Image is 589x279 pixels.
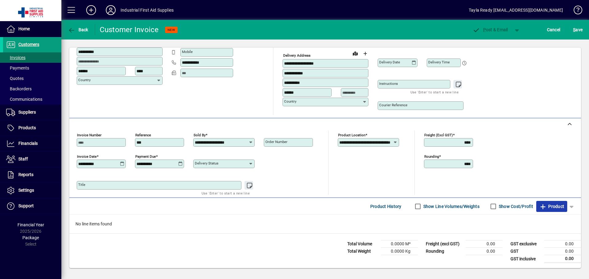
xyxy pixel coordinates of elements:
a: Payments [3,63,61,73]
a: Settings [3,183,61,198]
td: 0.0000 M³ [381,240,418,248]
mat-label: Instructions [379,81,398,86]
span: Package [22,235,39,240]
mat-label: Payment due [135,154,156,159]
span: ave [573,25,583,35]
span: NEW [167,28,175,32]
mat-label: Invoice number [77,133,102,137]
mat-label: Delivery time [428,60,450,64]
span: Quotes [6,76,24,81]
td: 0.00 [466,240,502,248]
button: Back [66,24,90,35]
span: S [573,27,576,32]
mat-label: Title [78,183,85,187]
span: Payments [6,66,29,70]
td: Freight (excl GST) [423,240,466,248]
span: Product [539,202,564,211]
a: Home [3,21,61,37]
a: Staff [3,152,61,167]
td: GST inclusive [507,255,544,263]
mat-label: Freight (excl GST) [424,133,453,137]
span: Suppliers [18,110,36,115]
span: Reports [18,172,33,177]
a: Quotes [3,73,61,84]
mat-label: Reference [135,133,151,137]
mat-label: Delivery date [379,60,400,64]
label: Show Line Volumes/Weights [422,203,479,209]
mat-label: Delivery status [195,161,218,165]
a: Reports [3,167,61,183]
mat-label: Mobile [182,50,193,54]
td: 0.00 [544,240,581,248]
a: Communications [3,94,61,104]
mat-label: Order number [265,140,287,144]
button: Profile [101,5,121,16]
td: 0.00 [544,248,581,255]
span: ost & Email [472,27,508,32]
td: 0.0000 Kg [381,248,418,255]
a: Products [3,120,61,136]
mat-label: Country [284,99,296,104]
td: 0.00 [466,248,502,255]
span: P [483,27,486,32]
mat-label: Invoice date [77,154,97,159]
a: Knowledge Base [569,1,581,21]
mat-label: Country [78,78,90,82]
a: View on map [350,48,360,58]
td: Rounding [423,248,466,255]
span: Cancel [547,25,560,35]
label: Show Cost/Profit [498,203,533,209]
td: GST [507,248,544,255]
td: Total Volume [344,240,381,248]
mat-label: Rounding [424,154,439,159]
td: GST exclusive [507,240,544,248]
button: Product History [368,201,404,212]
span: Back [68,27,88,32]
button: Cancel [545,24,562,35]
mat-label: Sold by [194,133,206,137]
mat-label: Courier Reference [379,103,407,107]
span: Staff [18,156,28,161]
button: Save [572,24,584,35]
button: Post & Email [469,24,511,35]
a: Financials [3,136,61,151]
app-page-header-button: Back [61,24,95,35]
button: Product [536,201,567,212]
a: Suppliers [3,105,61,120]
a: Backorders [3,84,61,94]
button: Add [81,5,101,16]
span: Settings [18,188,34,193]
span: Customers [18,42,39,47]
div: Industrial First Aid Supplies [121,5,174,15]
span: Financials [18,141,38,146]
div: Tayla Ready [EMAIL_ADDRESS][DOMAIN_NAME] [469,5,563,15]
mat-hint: Use 'Enter' to start a new line [202,190,250,197]
mat-label: Product location [338,133,365,137]
span: Communications [6,97,42,102]
span: Support [18,203,34,208]
span: Home [18,26,30,31]
td: Total Weight [344,248,381,255]
mat-hint: Use 'Enter' to start a new line [410,89,459,96]
a: Support [3,198,61,214]
span: Financial Year [17,222,44,227]
span: Invoices [6,55,25,60]
span: Product History [370,202,402,211]
div: Customer Invoice [100,25,159,35]
td: 0.00 [544,255,581,263]
div: No line items found [69,215,581,233]
button: Choose address [360,49,370,58]
span: Products [18,125,36,130]
span: Backorders [6,86,32,91]
a: Invoices [3,52,61,63]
